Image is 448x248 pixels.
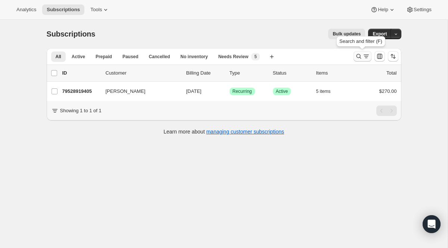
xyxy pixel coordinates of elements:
button: Analytics [12,4,41,15]
span: Prepaid [96,54,112,60]
button: 5 items [316,86,339,97]
div: 79528919405[PERSON_NAME][DATE]SuccessRecurringSuccessActive5 items$270.00 [62,86,397,97]
button: Sort the results [388,51,398,62]
span: Cancelled [149,54,170,60]
button: Search and filter results [354,51,371,62]
a: managing customer subscriptions [206,129,284,135]
span: Active [276,88,288,94]
button: [PERSON_NAME] [101,85,176,97]
p: Showing 1 to 1 of 1 [60,107,102,114]
p: Customer [106,69,180,77]
span: Paused [122,54,139,60]
p: Status [273,69,310,77]
div: Open Intercom Messenger [423,215,441,233]
span: Recurring [233,88,252,94]
span: Help [378,7,388,13]
span: $270.00 [379,88,397,94]
span: Analytics [16,7,36,13]
p: 79528919405 [62,88,100,95]
button: Help [366,4,400,15]
span: Tools [90,7,102,13]
button: Bulk updates [328,29,365,39]
span: Needs Review [218,54,249,60]
span: Export [373,31,387,37]
span: 5 items [316,88,331,94]
div: Items [316,69,354,77]
span: Subscriptions [47,30,96,38]
button: Subscriptions [42,4,84,15]
button: Customize table column order and visibility [374,51,385,62]
nav: Pagination [376,106,397,116]
button: Create new view [266,51,278,62]
p: ID [62,69,100,77]
div: Type [230,69,267,77]
span: Bulk updates [333,31,361,37]
button: Tools [86,4,114,15]
span: 5 [254,54,257,60]
span: Settings [414,7,432,13]
button: Settings [402,4,436,15]
span: All [56,54,61,60]
span: [PERSON_NAME] [106,88,146,95]
span: Active [72,54,85,60]
p: Total [386,69,396,77]
p: Learn more about [164,128,284,135]
div: IDCustomerBilling DateTypeStatusItemsTotal [62,69,397,77]
span: Subscriptions [47,7,80,13]
span: [DATE] [186,88,202,94]
p: Billing Date [186,69,224,77]
span: No inventory [180,54,208,60]
button: Export [368,29,391,39]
